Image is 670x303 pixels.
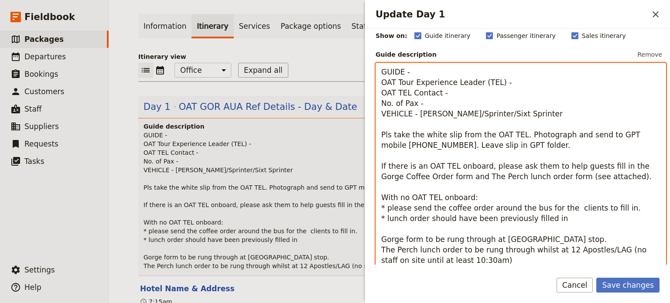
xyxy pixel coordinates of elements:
button: Remove [633,48,666,61]
span: Settings [24,266,55,274]
button: Expand all [238,63,288,78]
p: GUIDE - OAT Tour Experience Leader (TEL) - OAT TEL Contact - No. of Pax - VEHICLE - [PERSON_NAME]... [144,131,637,270]
button: Save changes [596,278,660,293]
textarea: To enrich screen reader interactions, please activate Accessibility in Grammarly extension settings [376,63,666,269]
button: Cancel [557,278,593,293]
div: Show on: [376,31,407,40]
span: Fieldbook [24,10,75,24]
button: Calendar view [153,63,167,78]
button: List view [138,63,153,78]
span: Requests [24,140,58,148]
span: Help [24,283,41,292]
button: Close drawer [648,7,663,22]
a: Package options [275,14,346,38]
span: Staff [24,105,42,113]
a: Staff [346,14,374,38]
a: Services [234,14,276,38]
span: Sales itinerary [582,31,626,40]
span: Suppliers [24,122,59,131]
p: Itinerary view [138,52,641,61]
span: Passenger itinerary [496,31,555,40]
button: Edit day information [144,100,357,113]
span: Guide itinerary [425,31,471,40]
span: Bookings [24,70,58,78]
span: Packages [24,35,64,44]
span: Day 1 [144,100,171,113]
label: Guide description [376,50,437,59]
a: Itinerary [191,14,233,38]
button: Edit this itinerary item [140,283,235,294]
span: OAT GOR AUA Ref Details - Day & Date [179,100,357,113]
span: Customers [24,87,64,96]
h2: Update Day 1 [376,8,648,21]
a: Information [138,14,191,38]
span: Tasks [24,157,44,166]
span: Departures [24,52,66,61]
h4: Guide description [144,122,637,131]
